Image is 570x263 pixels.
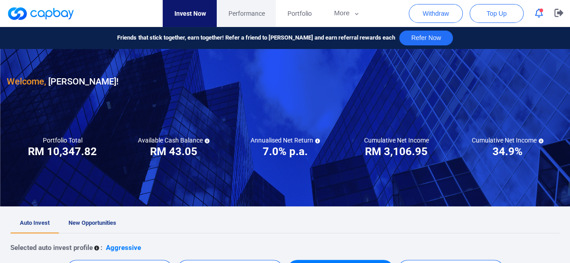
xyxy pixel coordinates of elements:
h3: RM 10,347.82 [28,144,97,159]
h3: RM 43.05 [150,144,197,159]
p: Selected auto invest profile [10,242,93,253]
h5: Cumulative Net Income [472,136,543,144]
h3: 34.9% [492,144,523,159]
button: Refer Now [399,31,452,45]
h5: Annualised Net Return [251,136,320,144]
span: Auto Invest [20,219,50,226]
h3: [PERSON_NAME] ! [7,74,119,89]
h5: Available Cash Balance [138,136,210,144]
button: Withdraw [409,4,463,23]
span: Welcome, [7,76,46,87]
p: Aggressive [106,242,141,253]
span: Portfolio [287,9,311,18]
p: : [100,242,102,253]
h5: Cumulative Net Income [364,136,429,144]
h5: Portfolio Total [43,136,82,144]
span: Friends that stick together, earn together! Refer a friend to [PERSON_NAME] and earn referral rew... [117,33,395,43]
span: New Opportunities [68,219,116,226]
h3: RM 3,106.95 [365,144,428,159]
button: Top Up [470,4,524,23]
span: Performance [228,9,264,18]
span: Top Up [487,9,506,18]
h3: 7.0% p.a. [263,144,308,159]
